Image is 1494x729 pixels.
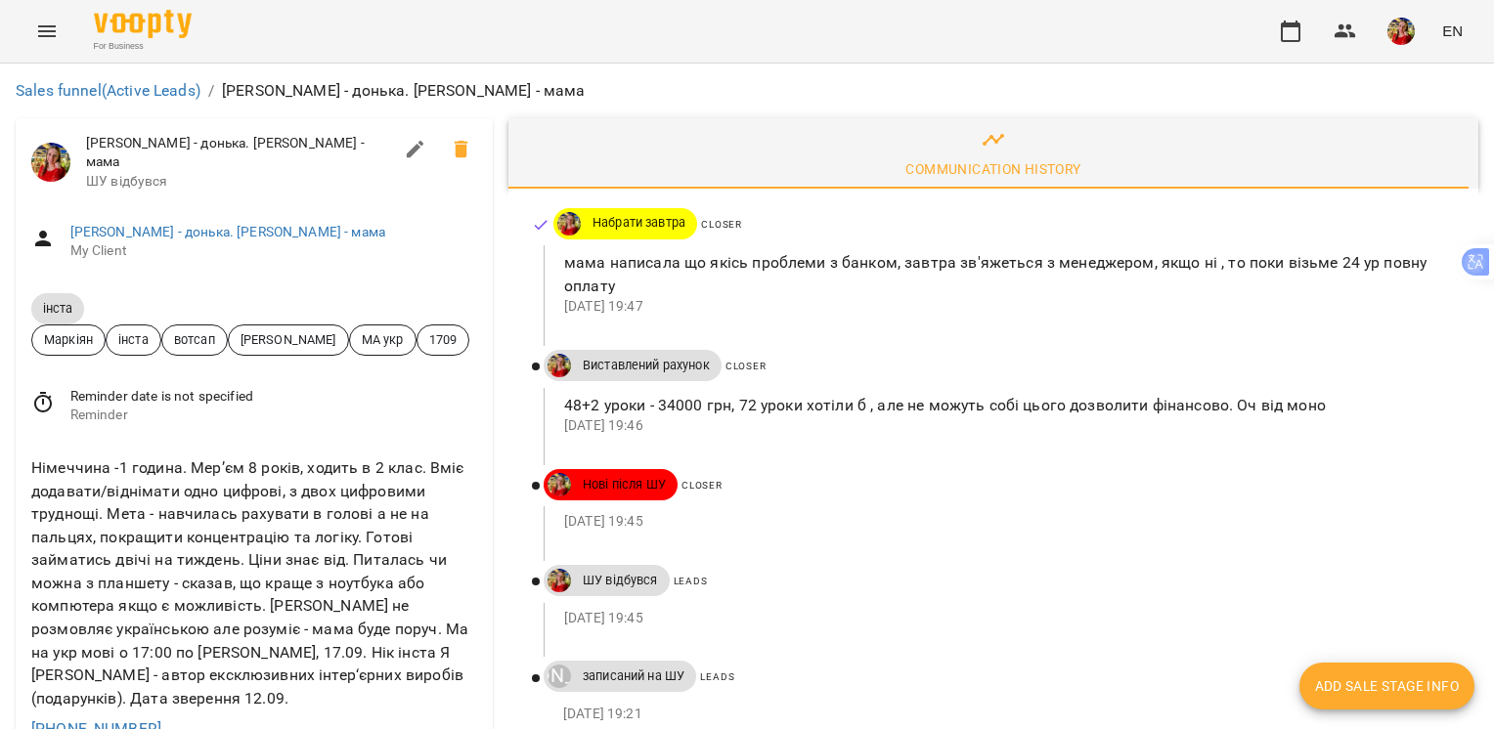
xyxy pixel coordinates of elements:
[70,224,385,239] a: [PERSON_NAME] - донька. [PERSON_NAME] - мама
[350,330,416,349] span: МА укр
[222,79,586,103] p: [PERSON_NAME] - донька. [PERSON_NAME] - мама
[27,452,481,713] div: Німеччина -1 година. Мерʼєм 8 років, ходить в 2 клас. Вміє додавати/віднімати одно цифрові, з дво...
[553,212,581,236] a: ДТ УКР\РОС Абасова Сабіна https://us06web.zoom.us/j/84886035086
[905,157,1080,181] div: Communication History
[544,569,571,592] a: ДТ УКР\РОС Абасова Сабіна https://us06web.zoom.us/j/84886035086
[564,416,1447,436] p: [DATE] 19:46
[563,705,1447,724] p: [DATE] 19:21
[571,572,670,589] span: ШУ відбувся
[162,330,227,349] span: вотсап
[86,172,392,192] span: ШУ відбувся
[107,330,160,349] span: інста
[70,387,477,407] span: Reminder date is not specified
[564,297,1447,317] p: [DATE] 19:47
[548,354,571,377] img: ДТ УКР\РОС Абасова Сабіна https://us06web.zoom.us/j/84886035086
[94,10,192,38] img: Voopty Logo
[70,241,477,261] span: My Client
[701,219,742,230] span: Closer
[16,81,200,100] a: Sales funnel(Active Leads)
[571,476,678,493] span: Нові після ШУ
[208,79,214,103] li: /
[544,354,571,377] a: ДТ УКР\РОС Абасова Сабіна https://us06web.zoom.us/j/84886035086
[86,134,392,172] span: [PERSON_NAME] - донька. [PERSON_NAME] - мама
[229,330,348,349] span: [PERSON_NAME]
[32,330,105,349] span: Маркіян
[564,251,1447,297] p: мама написала що якісь проблеми з банком, завтра зв'яжеться з менеджером, якщо ні , то поки візьм...
[23,8,70,55] button: Menu
[681,480,723,491] span: Closer
[557,212,581,236] img: ДТ УКР\РОС Абасова Сабіна https://us06web.zoom.us/j/84886035086
[674,576,708,586] span: Leads
[1387,18,1415,45] img: 5e634735370bbb5983f79fa1b5928c88.png
[31,143,70,182] img: ДТ УКР\РОС Абасова Сабіна https://us06web.zoom.us/j/84886035086
[564,609,1447,628] p: [DATE] 19:45
[548,473,571,496] img: ДТ УКР\РОС Абасова Сабіна https://us06web.zoom.us/j/84886035086
[31,300,84,317] span: інста
[94,40,192,53] span: For Business
[544,665,571,688] a: [PERSON_NAME]
[564,512,1447,532] p: [DATE] 19:45
[1299,663,1474,709] button: Add Sale Stage info
[700,671,734,682] span: Leads
[548,569,571,592] img: ДТ УКР\РОС Абасова Сабіна https://us06web.zoom.us/j/84886035086
[564,394,1447,417] p: 48+2 уроки - 34000 грн, 72 уроки хотіли б , але не можуть собі цього дозволити фінансово. Оч від ...
[548,665,571,688] div: Луцук Маркіян
[571,667,696,685] span: записаний на ШУ
[544,473,571,496] a: ДТ УКР\РОС Абасова Сабіна https://us06web.zoom.us/j/84886035086
[417,330,469,349] span: 1709
[1442,21,1463,41] span: EN
[1434,13,1471,49] button: EN
[70,406,477,425] span: Reminder
[1315,674,1459,698] span: Add Sale Stage info
[571,357,722,374] span: Виставлений рахунок
[16,79,1478,103] nav: breadcrumb
[725,361,767,371] span: Closer
[581,214,697,232] span: Набрати завтра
